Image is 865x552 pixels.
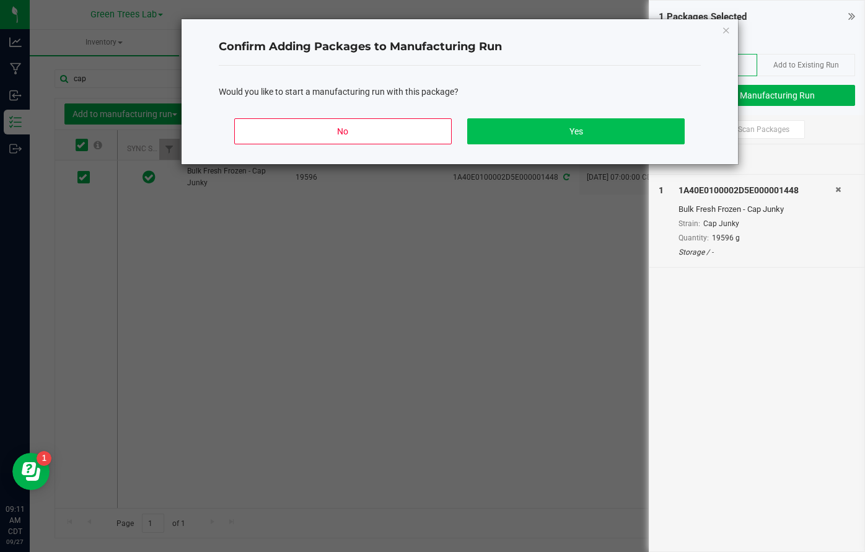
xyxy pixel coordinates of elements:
h4: Confirm Adding Packages to Manufacturing Run [219,39,701,55]
iframe: Resource center unread badge [37,451,51,466]
button: Yes [467,118,684,144]
div: Would you like to start a manufacturing run with this package? [219,85,701,99]
button: No [234,118,451,144]
button: Close [722,22,731,37]
iframe: Resource center [12,453,50,490]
